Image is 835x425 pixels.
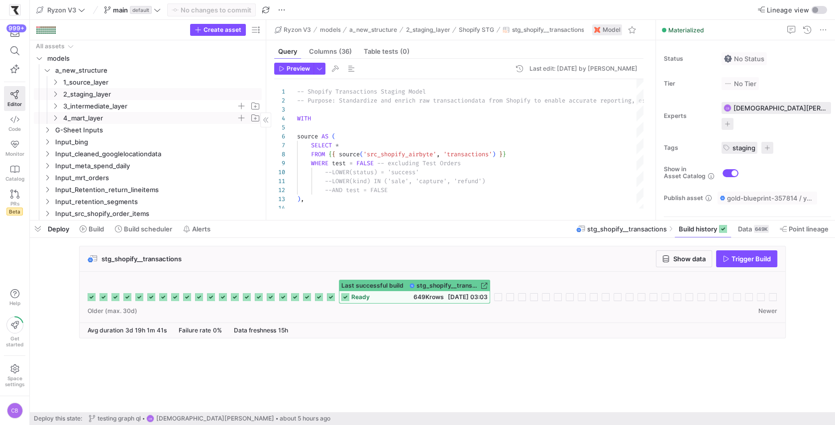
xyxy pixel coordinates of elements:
[4,86,25,111] a: Editor
[311,150,325,158] span: FROM
[718,192,817,205] button: gold-blueprint-357814 / y42_Ryzon_V3_main / stg_shopify__transactions
[656,250,712,267] button: Show data
[34,40,262,52] div: Press SPACE to select this row.
[321,132,328,140] span: AS
[4,161,25,186] a: Catalog
[339,280,490,304] button: Last successful buildstg_shopify__transactionsready649Krows[DATE] 03:03
[319,26,340,33] span: models
[34,112,262,124] div: Press SPACE to select this row.
[529,65,637,72] div: Last edit: [DATE] by [PERSON_NAME]
[363,150,436,158] span: 'src_shopify_airbyte'
[88,326,123,334] span: Avg duration
[63,112,236,124] span: 4_mart_layer
[4,313,25,351] button: Getstarted
[4,360,25,392] a: Spacesettings
[325,186,388,194] span: --AND test = FALSE
[274,123,285,132] div: 5
[34,415,82,422] span: Deploy this state:
[724,55,732,63] img: No status
[4,400,25,421] button: CB
[88,308,137,315] span: Older (max. 30d)
[89,225,104,233] span: Build
[311,141,332,149] span: SELECT
[674,220,731,237] button: Build history
[63,101,236,112] span: 3_intermediate_layer
[602,26,620,33] span: Model
[113,6,128,14] span: main
[406,26,450,33] span: 2_staging_layer
[5,176,24,182] span: Catalog
[274,159,285,168] div: 9
[55,208,260,219] span: Input_src_shopify_order_items
[297,114,311,122] span: WITH
[278,326,288,334] span: 15h
[55,160,260,172] span: Input_meta_spend_daily
[192,225,210,233] span: Alerts
[716,250,777,267] button: Trigger Build
[102,3,163,16] button: maindefault
[156,415,274,422] span: [DEMOGRAPHIC_DATA][PERSON_NAME]
[767,6,809,14] span: Lineage view
[274,96,285,105] div: 2
[4,136,25,161] a: Monitor
[34,196,262,208] div: Press SPACE to select this row.
[10,201,19,207] span: PRs
[75,220,108,237] button: Build
[309,48,352,55] span: Columns
[724,55,764,63] span: No Status
[587,225,667,233] span: stg_shopify__transactions
[34,52,262,64] div: Press SPACE to select this row.
[34,100,262,112] div: Press SPACE to select this row.
[417,282,479,289] span: stg_shopify__transactions
[146,415,154,423] div: CB
[280,415,330,422] span: about 5 hours ago
[679,225,717,233] span: Build history
[349,26,397,33] span: a_new_structure
[789,225,829,233] span: Point lineage
[34,160,262,172] div: Press SPACE to select this row.
[341,282,404,289] span: Last successful build
[274,114,285,123] div: 4
[724,80,756,88] span: No Tier
[492,150,496,158] span: )
[471,97,642,105] span: data from Shopify to enable accurate reporting, e
[410,282,488,289] a: stg_shopify__transactions
[738,225,752,233] span: Data
[364,48,410,55] span: Table tests
[34,76,262,88] div: Press SPACE to select this row.
[732,144,755,152] span: staging
[4,1,25,18] a: https://storage.googleapis.com/y42-prod-data-exchange/images/sBsRsYb6BHzNxH9w4w8ylRuridc3cmH4JEFn...
[459,26,494,33] span: Shopify STG
[325,177,485,185] span: --LOWER(kind) IN ('sale', 'capture', 'refund')
[499,150,503,158] span: }
[328,150,332,158] span: {
[130,6,152,14] span: default
[664,55,714,62] span: Status
[98,415,141,422] span: testing graph ql
[102,255,182,263] span: stg_shopify__transactions
[55,184,260,196] span: Input_Retention_return_lineitems
[297,88,426,96] span: -- Shopify Transactions Staging Model
[724,104,731,112] div: CB
[272,24,313,36] button: Ryzon V3
[297,195,301,203] span: )
[400,48,410,55] span: (0)
[34,136,262,148] div: Press SPACE to select this row.
[503,150,506,158] span: }
[274,204,285,212] div: 14
[48,225,69,233] span: Deploy
[297,97,471,105] span: -- Purpose: Standardize and enrich raw transaction
[8,300,21,306] span: Help
[34,172,262,184] div: Press SPACE to select this row.
[124,225,172,233] span: Build scheduler
[4,285,25,311] button: Help
[311,159,328,167] span: WHERE
[274,105,285,114] div: 3
[47,6,76,14] span: Ryzon V3
[125,326,167,334] span: 3d 19h 1m 41s
[274,195,285,204] div: 13
[234,326,276,334] span: Data freshness
[347,24,400,36] button: a_new_structure
[754,225,769,233] div: 649K
[4,111,25,136] a: Code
